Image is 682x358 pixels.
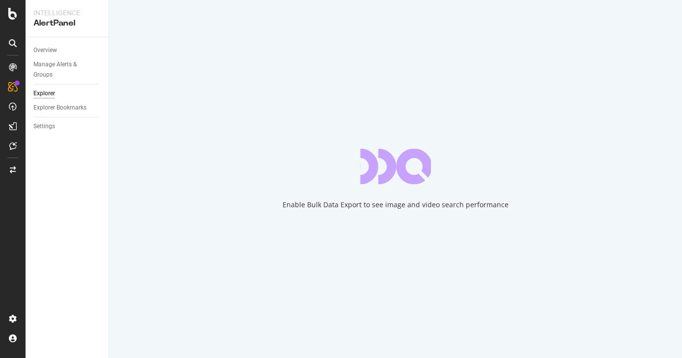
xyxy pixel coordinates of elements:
[33,103,102,113] a: Explorer Bookmarks
[33,121,55,132] div: Settings
[33,121,102,132] a: Settings
[360,149,431,184] div: animation
[33,88,102,99] a: Explorer
[33,59,102,80] a: Manage Alerts & Groups
[33,59,92,80] div: Manage Alerts & Groups
[283,200,509,210] div: Enable Bulk Data Export to see image and video search performance
[33,45,57,55] div: Overview
[33,8,101,18] div: Intelligence
[33,45,102,55] a: Overview
[33,18,101,29] div: AlertPanel
[33,88,55,99] div: Explorer
[33,103,86,113] div: Explorer Bookmarks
